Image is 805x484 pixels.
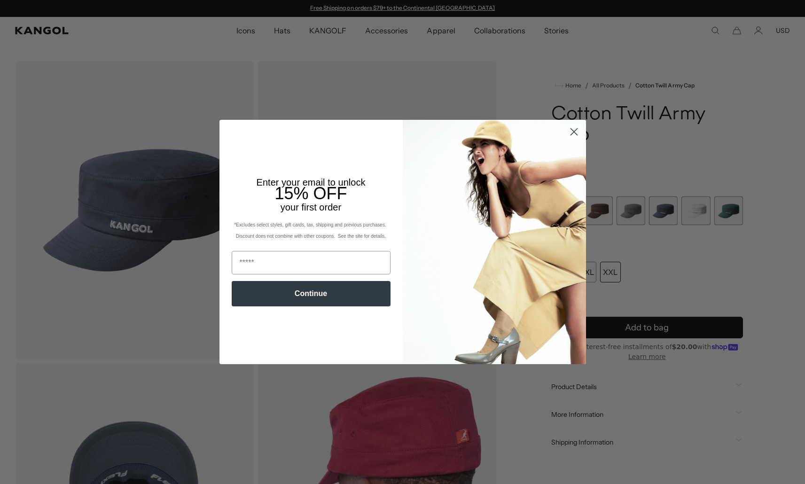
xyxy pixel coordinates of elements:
[281,202,341,212] span: your first order
[566,124,582,140] button: Close dialog
[232,281,391,306] button: Continue
[403,120,586,364] img: 93be19ad-e773-4382-80b9-c9d740c9197f.jpeg
[232,251,391,274] input: Email
[274,184,347,203] span: 15% OFF
[234,222,387,239] span: *Excludes select styles, gift cards, tax, shipping and previous purchases. Discount does not comb...
[257,177,366,187] span: Enter your email to unlock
